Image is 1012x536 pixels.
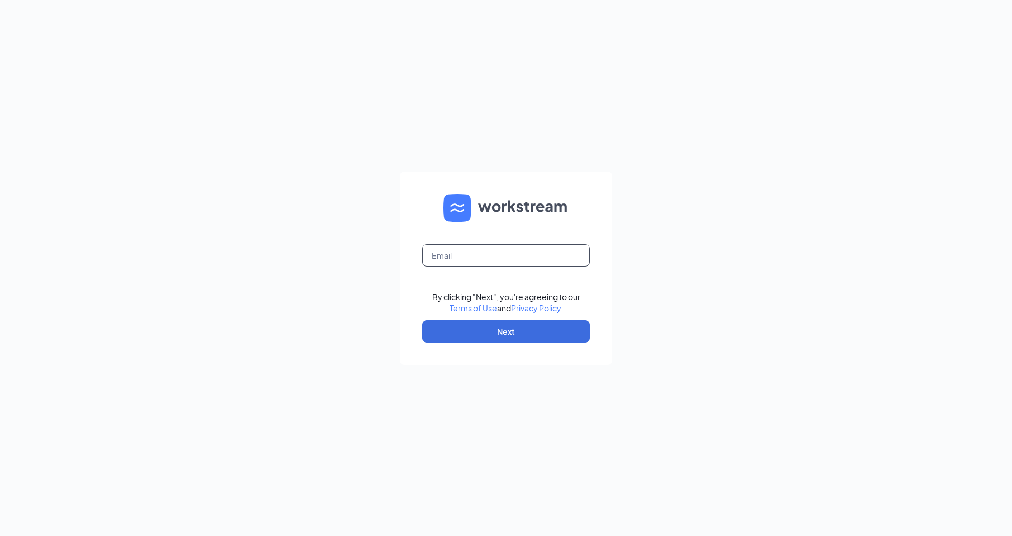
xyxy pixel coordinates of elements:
input: Email [422,244,590,267]
div: By clicking "Next", you're agreeing to our and . [432,291,580,314]
a: Privacy Policy [511,303,561,313]
button: Next [422,320,590,343]
img: WS logo and Workstream text [443,194,569,222]
a: Terms of Use [450,303,497,313]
